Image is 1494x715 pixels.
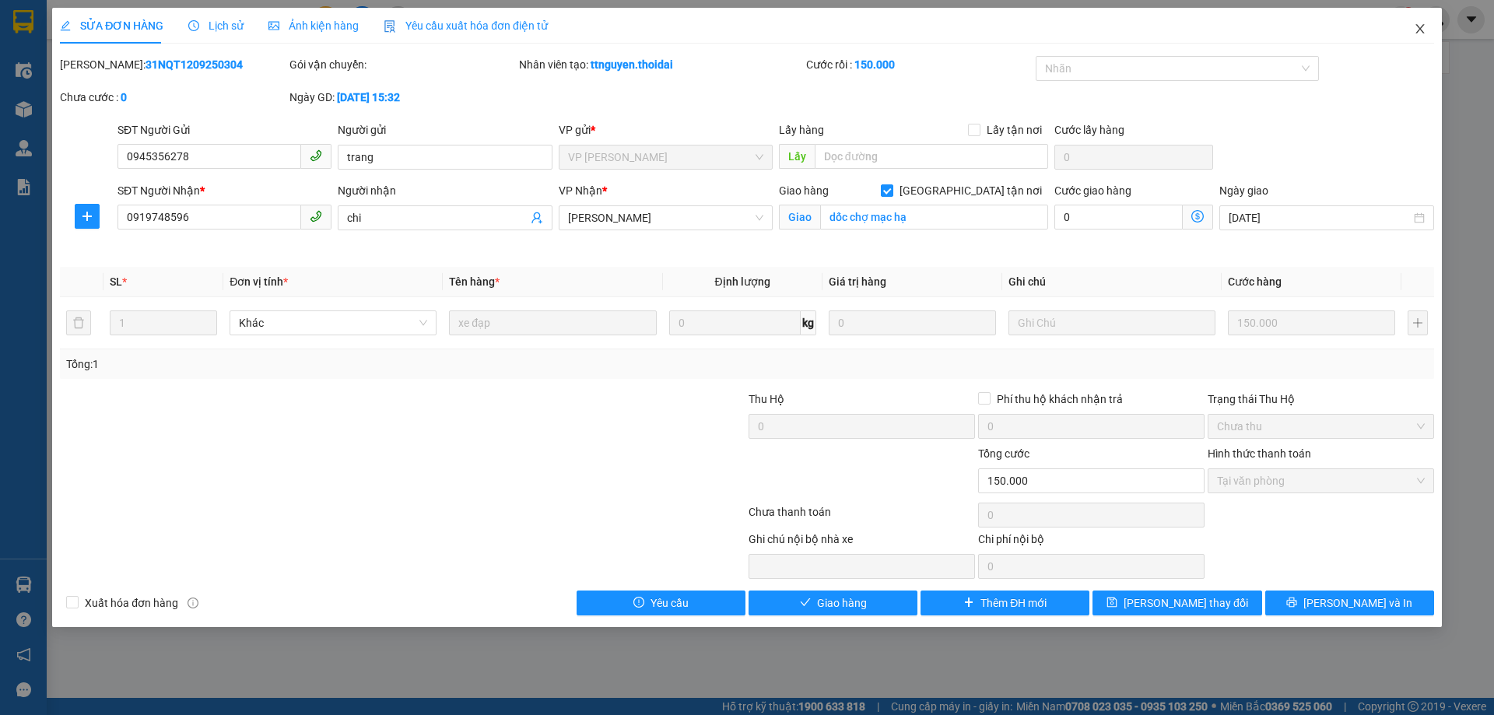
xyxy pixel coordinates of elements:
span: Lịch sử [188,19,244,32]
div: Người nhận [338,182,552,199]
button: delete [66,310,91,335]
span: Giá trị hàng [829,275,886,288]
span: [PERSON_NAME] và In [1303,594,1412,612]
input: Cước lấy hàng [1054,145,1213,170]
b: ttnguyen.thoidai [591,58,673,71]
b: [DATE] 15:32 [337,91,400,103]
span: Thêm ĐH mới [980,594,1047,612]
button: plus [75,204,100,229]
span: clock-circle [188,20,199,31]
span: phone [310,210,322,223]
span: Lấy tận nơi [980,121,1048,138]
span: SL [110,275,122,288]
label: Hình thức thanh toán [1208,447,1311,460]
span: dollar-circle [1191,210,1204,223]
span: kg [801,310,816,335]
button: exclamation-circleYêu cầu [577,591,745,615]
span: Phí thu hộ khách nhận trả [991,391,1129,408]
div: VP gửi [559,121,773,138]
input: 0 [1228,310,1395,335]
span: Giao hàng [779,184,829,197]
th: Ghi chú [1002,267,1222,297]
label: Cước lấy hàng [1054,124,1124,136]
span: plus [963,597,974,609]
span: Tên hàng [449,275,500,288]
div: Ngày GD: [289,89,516,106]
span: Lý Nhân [568,206,763,230]
span: save [1106,597,1117,609]
label: Cước giao hàng [1054,184,1131,197]
span: Đơn vị tính [230,275,288,288]
span: Lấy hàng [779,124,824,136]
span: Chưa thu [1217,415,1425,438]
div: Cước rồi : [806,56,1033,73]
button: Close [1398,8,1442,51]
button: plus [1408,310,1428,335]
span: [GEOGRAPHIC_DATA] tận nơi [893,182,1048,199]
b: 150.000 [854,58,895,71]
div: [PERSON_NAME]: [60,56,286,73]
span: Lấy [779,144,815,169]
input: Ngày giao [1229,209,1410,226]
div: Chưa cước : [60,89,286,106]
input: VD: Bàn, Ghế [449,310,656,335]
span: Giao [779,205,820,230]
div: Tổng: 1 [66,356,577,373]
span: Yêu cầu [651,594,689,612]
span: Tại văn phòng [1217,469,1425,492]
span: user-add [531,212,543,224]
span: phone [310,149,322,162]
div: Trạng thái Thu Hộ [1208,391,1434,408]
span: Cước hàng [1228,275,1282,288]
button: save[PERSON_NAME] thay đổi [1092,591,1261,615]
input: Ghi Chú [1008,310,1215,335]
div: Người gửi [338,121,552,138]
span: Khác [239,311,427,335]
div: Ghi chú nội bộ nhà xe [749,531,975,554]
span: close [1414,23,1426,35]
span: VP Nhận [559,184,602,197]
div: Chi phí nội bộ [978,531,1205,554]
img: icon [384,20,396,33]
span: printer [1286,597,1297,609]
span: check [800,597,811,609]
label: Ngày giao [1219,184,1268,197]
span: Giao hàng [817,594,867,612]
button: printer[PERSON_NAME] và In [1265,591,1434,615]
input: Cước giao hàng [1054,205,1183,230]
span: plus [75,210,99,223]
span: Ảnh kiện hàng [268,19,359,32]
span: SỬA ĐƠN HÀNG [60,19,163,32]
button: checkGiao hàng [749,591,917,615]
span: picture [268,20,279,31]
span: info-circle [188,598,198,608]
div: Chưa thanh toán [747,503,977,531]
span: exclamation-circle [633,597,644,609]
span: VP Nguyễn Quốc Trị [568,145,763,169]
div: SĐT Người Nhận [117,182,331,199]
input: Giao tận nơi [820,205,1048,230]
span: Xuất hóa đơn hàng [79,594,184,612]
span: edit [60,20,71,31]
span: Thu Hộ [749,393,784,405]
div: Gói vận chuyển: [289,56,516,73]
span: Yêu cầu xuất hóa đơn điện tử [384,19,548,32]
input: 0 [829,310,996,335]
b: 0 [121,91,127,103]
span: Định lượng [715,275,770,288]
div: SĐT Người Gửi [117,121,331,138]
input: Dọc đường [815,144,1048,169]
button: plusThêm ĐH mới [921,591,1089,615]
div: Nhân viên tạo: [519,56,803,73]
span: [PERSON_NAME] thay đổi [1124,594,1248,612]
b: 31NQT1209250304 [146,58,243,71]
span: Tổng cước [978,447,1029,460]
